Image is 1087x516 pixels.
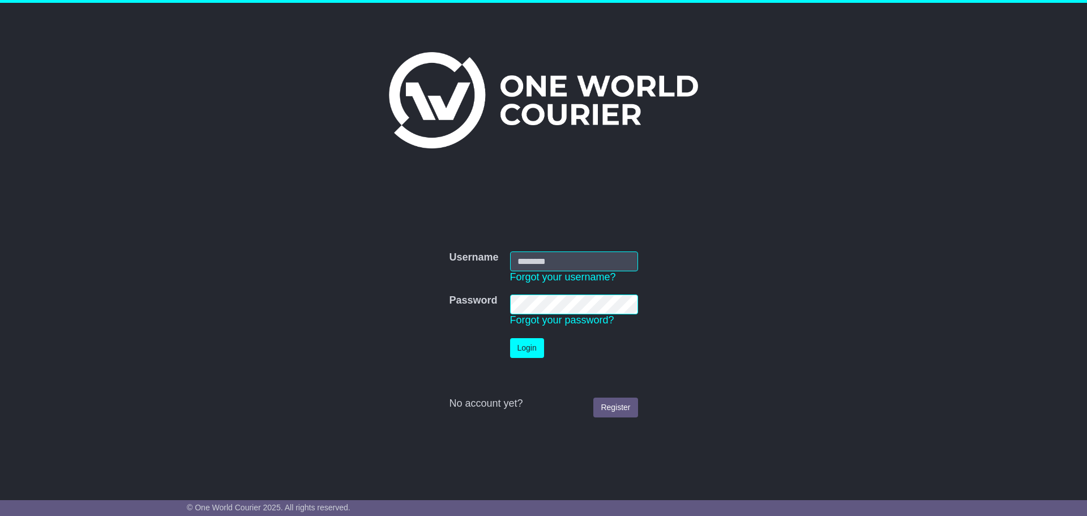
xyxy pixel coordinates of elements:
span: © One World Courier 2025. All rights reserved. [187,503,350,512]
a: Forgot your username? [510,271,616,283]
a: Register [593,398,637,417]
a: Forgot your password? [510,314,614,326]
label: Password [449,295,497,307]
button: Login [510,338,544,358]
div: No account yet? [449,398,637,410]
label: Username [449,251,498,264]
img: One World [389,52,698,148]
